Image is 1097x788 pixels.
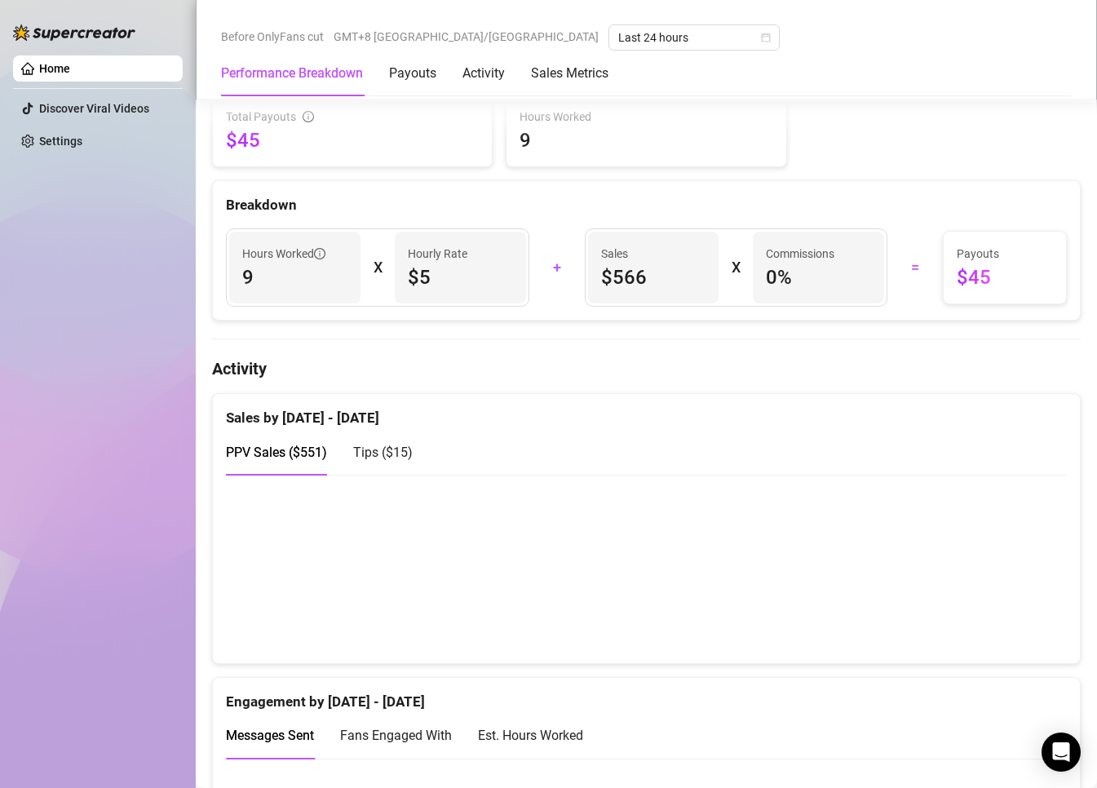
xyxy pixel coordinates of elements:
img: logo-BBDzfeDw.svg [13,24,135,41]
div: Breakdown [226,194,1067,216]
div: Payouts [389,64,436,83]
div: Open Intercom Messenger [1042,733,1081,772]
span: $45 [957,264,1053,290]
span: $5 [408,264,513,290]
div: + [539,255,575,281]
div: Engagement by [DATE] - [DATE] [226,678,1067,713]
span: GMT+8 [GEOGRAPHIC_DATA]/[GEOGRAPHIC_DATA] [334,24,599,49]
a: Discover Viral Videos [39,102,149,115]
span: Sales [601,245,706,263]
span: info-circle [314,248,325,259]
h4: Activity [212,357,1081,380]
article: Hourly Rate [408,245,467,263]
a: Home [39,62,70,75]
span: PPV Sales ( $551 ) [226,445,327,460]
span: Total Payouts [226,108,296,126]
span: Before OnlyFans cut [221,24,324,49]
div: X [732,255,740,281]
span: $45 [226,127,479,153]
article: Commissions [766,245,834,263]
a: Settings [39,135,82,148]
span: Hours Worked [242,245,325,263]
span: Messages Sent [226,728,314,743]
span: $566 [601,264,706,290]
span: Payouts [957,245,1053,263]
span: 9 [520,127,772,153]
span: Tips ( $15 ) [353,445,413,460]
span: 9 [242,264,347,290]
div: Activity [462,64,505,83]
div: Est. Hours Worked [478,725,583,746]
div: = [897,255,933,281]
div: Performance Breakdown [221,64,363,83]
span: calendar [761,33,771,42]
span: Last 24 hours [618,25,770,50]
div: X [374,255,382,281]
span: info-circle [303,111,314,122]
div: Sales Metrics [531,64,608,83]
div: Sales by [DATE] - [DATE] [226,394,1067,429]
span: 0 % [766,264,871,290]
span: Fans Engaged With [340,728,452,743]
span: Hours Worked [520,108,772,126]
